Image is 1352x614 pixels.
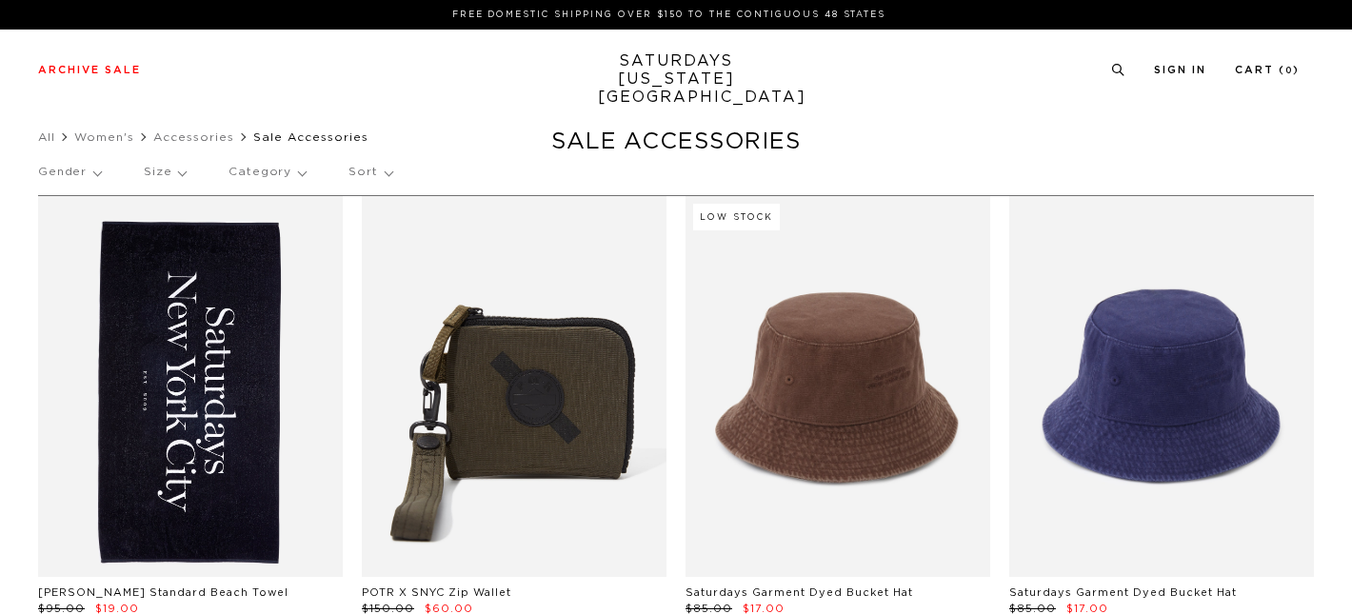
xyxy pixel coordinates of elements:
p: Size [144,150,186,194]
a: All [38,131,55,143]
span: $150.00 [362,604,414,614]
span: $85.00 [1009,604,1056,614]
a: SATURDAYS[US_STATE][GEOGRAPHIC_DATA] [598,52,755,107]
a: Saturdays Garment Dyed Bucket Hat [1009,587,1237,598]
span: $17.00 [1066,604,1108,614]
span: $17.00 [743,604,785,614]
a: Archive Sale [38,65,141,75]
span: $95.00 [38,604,85,614]
p: Sort [348,150,391,194]
a: POTR X SNYC Zip Wallet [362,587,511,598]
p: FREE DOMESTIC SHIPPING OVER $150 TO THE CONTIGUOUS 48 STATES [46,8,1292,22]
a: [PERSON_NAME] Standard Beach Towel [38,587,288,598]
span: $60.00 [425,604,473,614]
a: Sign In [1154,65,1206,75]
a: Women's [74,131,134,143]
a: Saturdays Garment Dyed Bucket Hat [686,587,913,598]
p: Category [229,150,306,194]
span: $19.00 [95,604,139,614]
a: Cart (0) [1235,65,1300,75]
span: $85.00 [686,604,732,614]
span: Sale Accessories [253,131,368,143]
small: 0 [1285,67,1293,75]
p: Gender [38,150,101,194]
div: Low Stock [693,204,780,230]
a: Accessories [153,131,234,143]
